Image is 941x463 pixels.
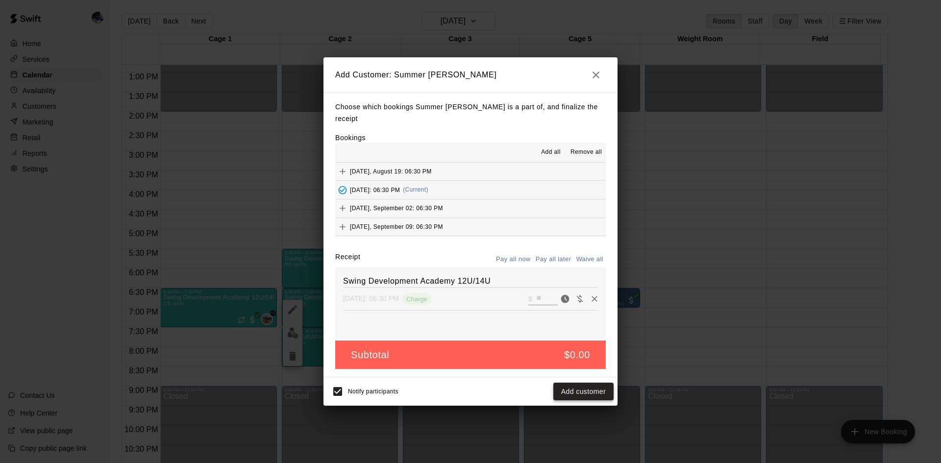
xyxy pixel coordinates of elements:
[335,223,350,230] span: Add
[567,145,606,160] button: Remove all
[350,205,443,212] span: [DATE], September 02: 06:30 PM
[573,252,606,267] button: Waive all
[335,181,606,199] button: Added - Collect Payment[DATE]: 06:30 PM(Current)
[323,57,618,93] h2: Add Customer: Summer [PERSON_NAME]
[351,348,389,362] h5: Subtotal
[335,218,606,236] button: Add[DATE], September 09: 06:30 PM
[335,204,350,212] span: Add
[350,186,400,193] span: [DATE]: 06:30 PM
[335,183,350,197] button: Added - Collect Payment
[343,275,598,288] h6: Swing Development Academy 12U/14U
[335,134,366,142] label: Bookings
[403,186,428,193] span: (Current)
[494,252,533,267] button: Pay all now
[348,388,398,395] span: Notify participants
[572,294,587,302] span: Waive payment
[553,383,614,401] button: Add customer
[535,145,567,160] button: Add all
[335,252,360,267] label: Receipt
[350,168,432,175] span: [DATE], August 19: 06:30 PM
[335,163,606,181] button: Add[DATE], August 19: 06:30 PM
[528,294,532,304] p: $
[350,223,443,230] span: [DATE], September 09: 06:30 PM
[343,293,399,303] p: [DATE]: 06:30 PM
[570,147,602,157] span: Remove all
[587,292,602,306] button: Remove
[335,168,350,175] span: Add
[541,147,561,157] span: Add all
[564,348,590,362] h5: $0.00
[533,252,574,267] button: Pay all later
[558,294,572,302] span: Pay now
[335,101,606,125] p: Choose which bookings Summer [PERSON_NAME] is a part of, and finalize the receipt
[335,199,606,218] button: Add[DATE], September 02: 06:30 PM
